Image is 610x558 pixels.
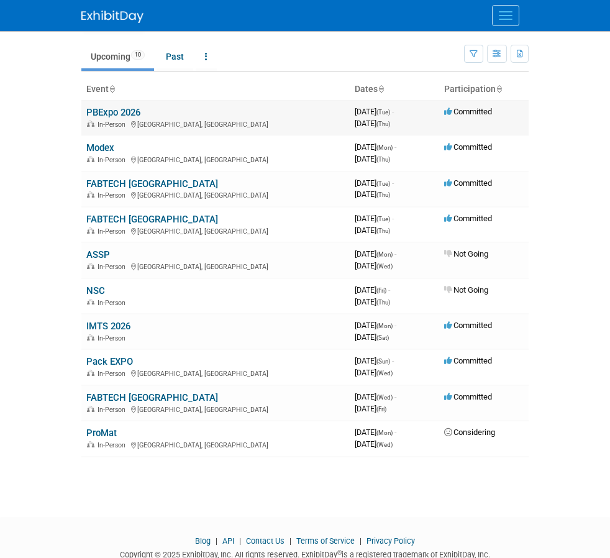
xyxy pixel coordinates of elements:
[496,84,502,94] a: Sort by Participation Type
[350,79,439,100] th: Dates
[87,299,94,305] img: In-Person Event
[392,356,394,365] span: -
[444,142,492,152] span: Committed
[87,121,94,127] img: In-Person Event
[378,84,384,94] a: Sort by Start Date
[355,261,393,270] span: [DATE]
[157,45,193,68] a: Past
[86,439,345,449] div: [GEOGRAPHIC_DATA], [GEOGRAPHIC_DATA]
[98,263,129,271] span: In-Person
[492,5,519,26] button: Menu
[444,356,492,365] span: Committed
[355,226,390,235] span: [DATE]
[86,321,130,332] a: IMTS 2026
[376,429,393,436] span: (Mon)
[98,334,129,342] span: In-Person
[98,121,129,129] span: In-Person
[195,536,211,546] a: Blog
[222,536,234,546] a: API
[86,261,345,271] div: [GEOGRAPHIC_DATA], [GEOGRAPHIC_DATA]
[355,439,393,449] span: [DATE]
[87,441,94,447] img: In-Person Event
[355,392,396,401] span: [DATE]
[376,144,393,151] span: (Mon)
[86,392,218,403] a: FABTECH [GEOGRAPHIC_DATA]
[86,119,345,129] div: [GEOGRAPHIC_DATA], [GEOGRAPHIC_DATA]
[86,107,140,118] a: PBExpo 2026
[286,536,294,546] span: |
[86,190,345,199] div: [GEOGRAPHIC_DATA], [GEOGRAPHIC_DATA]
[86,368,345,378] div: [GEOGRAPHIC_DATA], [GEOGRAPHIC_DATA]
[98,299,129,307] span: In-Person
[87,334,94,341] img: In-Person Event
[236,536,244,546] span: |
[337,549,342,556] sup: ®
[394,249,396,258] span: -
[444,428,495,437] span: Considering
[376,287,386,294] span: (Fri)
[394,392,396,401] span: -
[98,406,129,414] span: In-Person
[355,107,394,116] span: [DATE]
[355,404,386,413] span: [DATE]
[87,263,94,269] img: In-Person Event
[355,249,396,258] span: [DATE]
[87,156,94,162] img: In-Person Event
[366,536,415,546] a: Privacy Policy
[98,370,129,378] span: In-Person
[376,441,393,448] span: (Wed)
[355,190,390,199] span: [DATE]
[355,321,396,330] span: [DATE]
[81,79,350,100] th: Event
[444,107,492,116] span: Committed
[357,536,365,546] span: |
[376,251,393,258] span: (Mon)
[376,216,390,222] span: (Tue)
[355,297,390,306] span: [DATE]
[87,227,94,234] img: In-Person Event
[394,321,396,330] span: -
[376,394,393,401] span: (Wed)
[376,180,390,187] span: (Tue)
[376,322,393,329] span: (Mon)
[296,536,355,546] a: Terms of Service
[392,178,394,188] span: -
[392,107,394,116] span: -
[355,178,394,188] span: [DATE]
[376,191,390,198] span: (Thu)
[98,227,129,236] span: In-Person
[86,285,105,296] a: NSC
[86,428,117,439] a: ProMat
[86,178,218,190] a: FABTECH [GEOGRAPHIC_DATA]
[376,263,393,270] span: (Wed)
[87,370,94,376] img: In-Person Event
[98,156,129,164] span: In-Person
[376,358,390,365] span: (Sun)
[131,50,145,60] span: 10
[355,285,390,295] span: [DATE]
[86,226,345,236] div: [GEOGRAPHIC_DATA], [GEOGRAPHIC_DATA]
[355,119,390,128] span: [DATE]
[86,249,110,260] a: ASSP
[109,84,115,94] a: Sort by Event Name
[81,11,143,23] img: ExhibitDay
[376,406,386,413] span: (Fri)
[212,536,221,546] span: |
[439,79,529,100] th: Participation
[444,214,492,223] span: Committed
[86,214,218,225] a: FABTECH [GEOGRAPHIC_DATA]
[98,441,129,449] span: In-Person
[376,299,390,306] span: (Thu)
[355,154,390,163] span: [DATE]
[355,368,393,377] span: [DATE]
[355,428,396,437] span: [DATE]
[394,428,396,437] span: -
[87,191,94,198] img: In-Person Event
[86,142,114,153] a: Modex
[87,406,94,412] img: In-Person Event
[376,370,393,377] span: (Wed)
[376,121,390,127] span: (Thu)
[355,356,394,365] span: [DATE]
[376,334,389,341] span: (Sat)
[86,404,345,414] div: [GEOGRAPHIC_DATA], [GEOGRAPHIC_DATA]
